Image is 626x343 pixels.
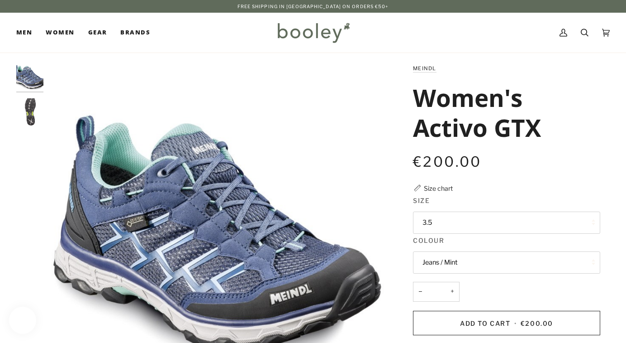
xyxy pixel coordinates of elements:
[9,307,36,334] iframe: Button to open loyalty program pop-up
[413,236,444,245] span: Colour
[413,282,427,302] button: −
[114,13,157,53] a: Brands
[16,63,43,91] img: Women's Activo GTX Jeans / Mint - Booley Galway
[413,251,600,274] button: Jeans / Mint
[81,13,114,53] a: Gear
[413,196,430,205] span: Size
[521,319,553,327] span: €200.00
[512,319,519,327] span: •
[39,13,81,53] a: Women
[237,3,389,10] p: Free Shipping in [GEOGRAPHIC_DATA] on Orders €50+
[413,82,593,142] h1: Women's Activo GTX
[413,153,482,170] span: €200.00
[445,282,460,302] button: +
[460,319,510,327] span: Add to Cart
[413,212,600,234] button: 3.5
[16,98,43,126] img: Women's Activo GTX Sole - Booley Galway
[16,28,32,37] span: Men
[413,311,600,335] button: Add to Cart • €200.00
[16,13,39,53] a: Men
[413,282,460,302] input: Quantity
[274,19,353,46] img: Booley
[88,28,107,37] span: Gear
[424,184,453,193] div: Size chart
[46,28,74,37] span: Women
[413,65,436,72] a: Meindl
[120,28,150,37] span: Brands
